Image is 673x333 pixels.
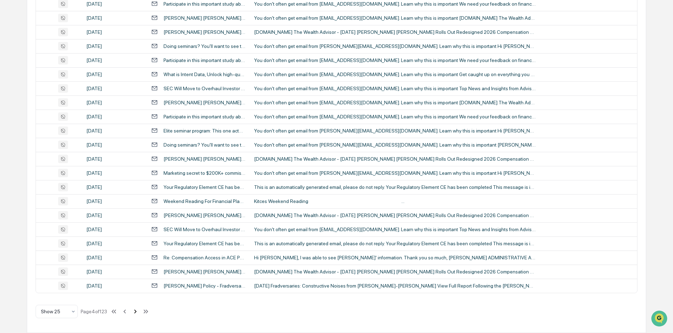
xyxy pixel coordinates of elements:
div: You don't often get email from [PERSON_NAME][EMAIL_ADDRESS][DOMAIN_NAME]. Learn why this is impor... [254,43,536,49]
div: Your Regulatory Element CE has been completed [163,241,246,246]
div: Re: Compensation Access in ACE Portal [163,255,246,260]
div: Hi [PERSON_NAME], I was able to see [PERSON_NAME]' information. Thank you so much, [PERSON_NAME] ... [254,255,536,260]
div: Weekend Reading For Financial Planners ([DATE]–[DATE]) [NEV] [163,198,246,204]
span: Data Lookup [14,102,44,109]
div: [DATE] [86,29,143,35]
div: Participate in this important study about financial advisors [163,114,246,119]
div: [DATE] [86,15,143,21]
span: Pylon [70,119,85,125]
div: Your Regulatory Element CE has been completed [163,184,246,190]
div: SEC Will Move to Overhaul Investor Disclosures, [PERSON_NAME] Says [163,86,246,91]
div: [DATE] [86,114,143,119]
div: [PERSON_NAME] Policy - Fradversaries: Constructive Noises from [PERSON_NAME]-[PERSON_NAME] [163,283,246,289]
div: 🗄️ [51,90,57,95]
div: Page 4 of 123 [81,309,107,314]
span: Preclearance [14,89,45,96]
div: 🖐️ [7,90,13,95]
div: You don't often get email from [EMAIL_ADDRESS][DOMAIN_NAME]. Learn why this is important Top News... [254,86,536,91]
div: [DATE] [86,43,143,49]
div: [DATE] [86,57,143,63]
div: [DOMAIN_NAME] The Wealth Advisor - [DATE] [PERSON_NAME] [PERSON_NAME] Rolls Out Redesigned 2026 C... [254,156,536,162]
div: We're available if you need us! [24,61,89,67]
div: [DATE] [86,142,143,148]
div: [DATE] [86,184,143,190]
div: Participate in this important study about financial advisors [163,1,246,7]
div: [DATE] [86,283,143,289]
div: You don't often get email from [EMAIL_ADDRESS][DOMAIN_NAME]. Learn why this is important We need ... [254,57,536,63]
a: 🗄️Attestations [48,86,90,99]
div: [DOMAIN_NAME] The Wealth Advisor - [DATE] [PERSON_NAME] [PERSON_NAME] Rolls Out Redesigned 2026 C... [254,29,536,35]
div: SEC Will Move to Overhaul Investor Disclosures, [PERSON_NAME] Says [163,227,246,232]
div: This is an automatically generated email, please do not reply. Your Regulatory Element CE has bee... [254,184,536,190]
div: [DATE] [86,100,143,105]
div: [DATE] [86,128,143,134]
div: You don't often get email from [EMAIL_ADDRESS][DOMAIN_NAME]. Learn why this is important Top News... [254,227,536,232]
div: [DATE] [86,227,143,232]
div: [PERSON_NAME] [PERSON_NAME] Redesigns 2026 Compensation | Market Reaction To Fed Interest Rate Cu... [163,212,246,218]
div: You don't often get email from [EMAIL_ADDRESS][DOMAIN_NAME]. Learn why this is important [DOMAIN_... [254,15,536,21]
div: Kitces Weekend Reading ‌ ‌ ‌ ‌ ‌ ‌ ‌ ‌ ‌ ‌ ‌ ‌ ‌ ‌ ‌ ‌ ‌ ‌ ‌ ‌ ‌ ‌ ‌ ‌ ‌ ‌ ‌ ‌ ‌ ‌ ‌ ‌ ‌ ‌ ‌ ‌ ‌ ... [254,198,536,204]
div: You don't often get email from [PERSON_NAME][EMAIL_ADDRESS][DOMAIN_NAME]. Learn why this is impor... [254,128,536,134]
div: [DATE] Fradversaries: Constructive Noises from [PERSON_NAME]-[PERSON_NAME] View Full Report Follo... [254,283,536,289]
div: Elite seminar program: This one actually works, [PERSON_NAME] [163,128,246,134]
div: [PERSON_NAME] [PERSON_NAME] Redesigns 2026 Compensation | Market Reaction To Fed Interest Rate Cu... [163,100,246,105]
div: [DATE] [86,212,143,218]
div: Participate in this important study about financial advisors [163,57,246,63]
div: [DOMAIN_NAME] The Wealth Advisor - [DATE] [PERSON_NAME] [PERSON_NAME] Rolls Out Redesigned 2026 C... [254,212,536,218]
div: [PERSON_NAME] [PERSON_NAME] Redesigns 2026 Compensation | Market Reaction To Fed Interest Rate Cu... [163,156,246,162]
div: Doing seminars? You'll want to see this... [163,142,246,148]
div: Doing seminars? You'll want to see this... [163,43,246,49]
div: [DATE] [86,1,143,7]
div: [PERSON_NAME] [PERSON_NAME] Redesigns 2026 Compensation | Market Reaction To Fed Interest Rate Cu... [163,29,246,35]
div: Marketing secret to $200K+ commissions [163,170,246,176]
div: [DATE] [86,86,143,91]
div: [DATE] [86,241,143,246]
div: What is Intent Data, Unlock high-quality B2B leads, & More [163,72,246,77]
div: You don't often get email from [EMAIL_ADDRESS][DOMAIN_NAME]. Learn why this is important [DOMAIN_... [254,100,536,105]
p: How can we help? [7,15,128,26]
div: [DATE] [86,170,143,176]
div: You don't often get email from [PERSON_NAME][EMAIL_ADDRESS][DOMAIN_NAME]. Learn why this is impor... [254,170,536,176]
span: Attestations [58,89,87,96]
img: 1746055101610-c473b297-6a78-478c-a979-82029cc54cd1 [7,54,20,67]
div: [DOMAIN_NAME] The Wealth Advisor - [DATE] [PERSON_NAME] [PERSON_NAME] Rolls Out Redesigned 2026 C... [254,269,536,275]
div: This is an automatically generated email, please do not reply. Your Regulatory Element CE has bee... [254,241,536,246]
div: You don't often get email from [EMAIL_ADDRESS][DOMAIN_NAME]. Learn why this is important We need ... [254,1,536,7]
iframe: Open customer support [650,310,669,329]
a: 🔎Data Lookup [4,99,47,112]
a: 🖐️Preclearance [4,86,48,99]
div: You don't often get email from [PERSON_NAME][EMAIL_ADDRESS][DOMAIN_NAME]. Learn why this is impor... [254,142,536,148]
div: [DATE] [86,156,143,162]
div: [PERSON_NAME] [PERSON_NAME] Redesigns 2026 Compensation | Market Reaction To Fed Interest Rate Cu... [163,15,246,21]
div: [DATE] [86,198,143,204]
div: [PERSON_NAME] [PERSON_NAME] Redesigns 2026 Compensation | Market Reaction To Fed Interest Rate Cu... [163,269,246,275]
div: Start new chat [24,54,116,61]
div: [DATE] [86,255,143,260]
div: You don't often get email from [EMAIL_ADDRESS][DOMAIN_NAME]. Learn why this is important We need ... [254,114,536,119]
a: Powered byPylon [50,119,85,125]
button: Start new chat [120,56,128,64]
div: [DATE] [86,72,143,77]
div: [DATE] [86,269,143,275]
div: 🔎 [7,103,13,109]
div: You don't often get email from [EMAIL_ADDRESS][DOMAIN_NAME]. Learn why this is important Get caug... [254,72,536,77]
